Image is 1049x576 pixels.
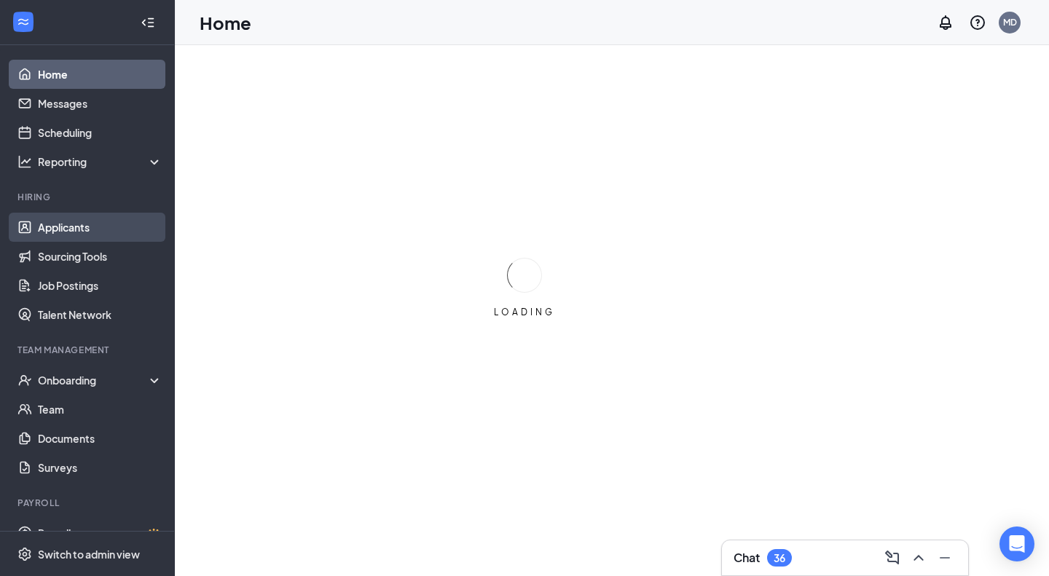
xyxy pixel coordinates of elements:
[774,552,785,564] div: 36
[1003,16,1017,28] div: MD
[734,550,760,566] h3: Chat
[17,344,160,356] div: Team Management
[936,549,954,567] svg: Minimize
[17,154,32,169] svg: Analysis
[16,15,31,29] svg: WorkstreamLogo
[999,526,1034,561] div: Open Intercom Messenger
[200,10,251,35] h1: Home
[488,306,561,318] div: LOADING
[38,518,162,548] a: PayrollCrown
[141,15,155,30] svg: Collapse
[38,154,163,169] div: Reporting
[38,300,162,329] a: Talent Network
[910,549,927,567] svg: ChevronUp
[38,424,162,453] a: Documents
[969,14,986,31] svg: QuestionInfo
[38,271,162,300] a: Job Postings
[17,547,32,561] svg: Settings
[881,546,904,569] button: ComposeMessage
[38,89,162,118] a: Messages
[38,395,162,424] a: Team
[38,547,140,561] div: Switch to admin view
[38,453,162,482] a: Surveys
[933,546,956,569] button: Minimize
[17,497,160,509] div: Payroll
[17,191,160,203] div: Hiring
[884,549,901,567] svg: ComposeMessage
[17,373,32,387] svg: UserCheck
[38,213,162,242] a: Applicants
[907,546,930,569] button: ChevronUp
[38,60,162,89] a: Home
[38,242,162,271] a: Sourcing Tools
[937,14,954,31] svg: Notifications
[38,118,162,147] a: Scheduling
[38,373,150,387] div: Onboarding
